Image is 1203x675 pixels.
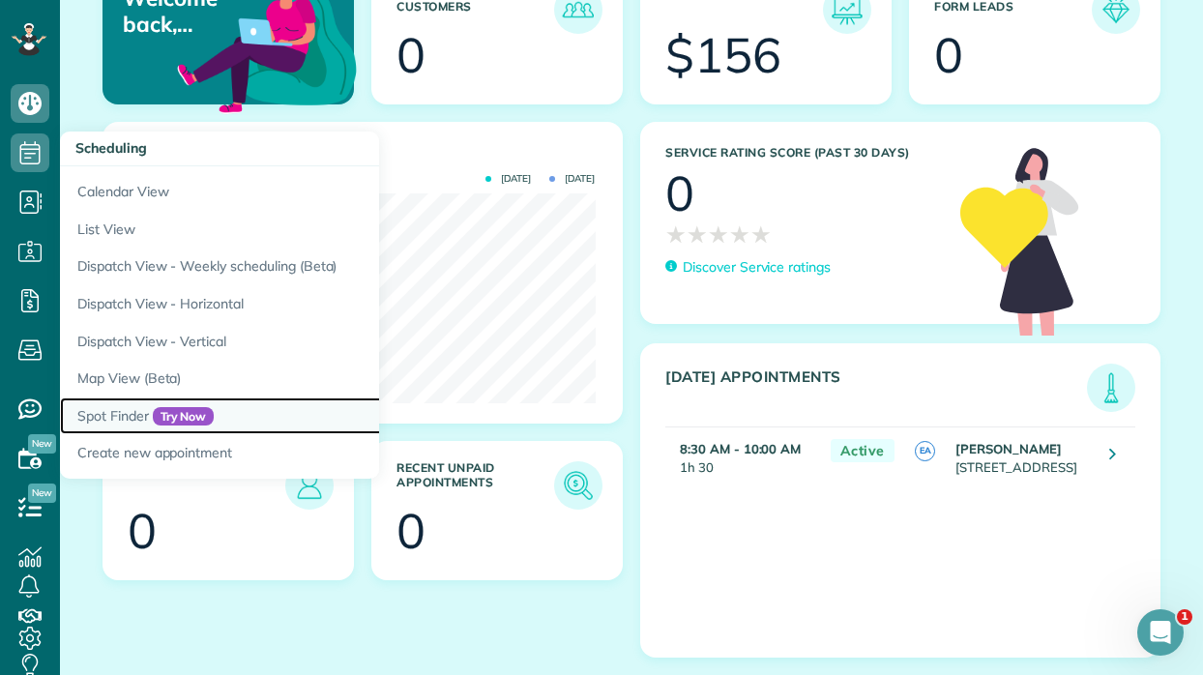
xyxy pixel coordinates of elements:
[687,218,708,251] span: ★
[128,461,285,510] h3: Leads
[60,360,543,397] a: Map View (Beta)
[60,248,543,285] a: Dispatch View - Weekly scheduling (Beta)
[665,218,687,251] span: ★
[1092,368,1130,407] img: icon_todays_appointments-901f7ab196bb0bea1936b74009e4eb5ffbc2d2711fa7634e0d609ed5ef32b18b.png
[60,434,543,479] a: Create new appointment
[1177,609,1192,625] span: 1
[665,257,831,278] a: Discover Service ratings
[396,507,425,555] div: 0
[485,174,531,184] span: [DATE]
[396,461,554,510] h3: Recent unpaid appointments
[831,439,895,463] span: Active
[915,441,935,461] span: EA
[559,466,598,505] img: icon_unpaid_appointments-47b8ce3997adf2238b356f14209ab4cced10bd1f174958f3ca8f1d0dd7fffeee.png
[665,146,941,160] h3: Service Rating score (past 30 days)
[396,31,425,79] div: 0
[128,507,157,555] div: 0
[60,285,543,323] a: Dispatch View - Horizontal
[153,407,215,426] span: Try Now
[665,31,781,79] div: $156
[951,426,1096,486] td: [STREET_ADDRESS]
[75,139,147,157] span: Scheduling
[60,211,543,249] a: List View
[60,397,543,435] a: Spot FinderTry Now
[708,218,729,251] span: ★
[934,31,963,79] div: 0
[955,441,1062,456] strong: [PERSON_NAME]
[28,434,56,454] span: New
[683,257,831,278] p: Discover Service ratings
[60,166,543,211] a: Calendar View
[665,169,694,218] div: 0
[680,441,801,456] strong: 8:30 AM - 10:00 AM
[28,484,56,503] span: New
[60,323,543,361] a: Dispatch View - Vertical
[729,218,750,251] span: ★
[750,218,772,251] span: ★
[290,466,329,505] img: icon_leads-1bed01f49abd5b7fead27621c3d59655bb73ed531f8eeb49469d10e621d6b896.png
[549,174,595,184] span: [DATE]
[665,368,1087,412] h3: [DATE] Appointments
[1137,609,1184,656] iframe: Intercom live chat
[665,426,821,486] td: 1h 30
